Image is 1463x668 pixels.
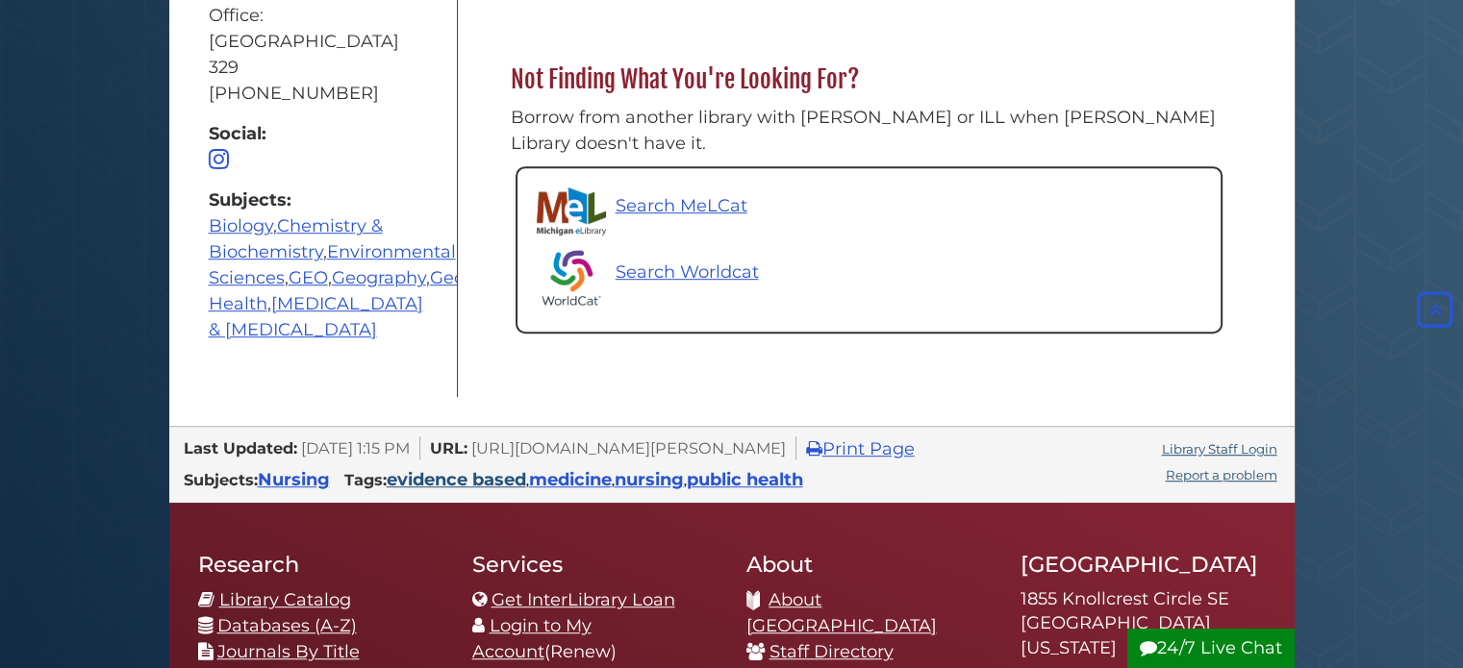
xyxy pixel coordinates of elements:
a: Get InterLibrary Loan [492,589,675,610]
span: URL: [430,438,467,458]
span: , , , [387,475,803,488]
a: Chemistry & Biochemistry [209,215,383,262]
a: Library Staff Login [1162,441,1277,457]
button: 24/7 Live Chat [1127,629,1295,668]
strong: Social: [209,121,430,147]
a: nursing [615,469,684,490]
strong: Subjects: [209,187,430,213]
a: Journals By Title [217,641,360,662]
a: public health [687,469,803,490]
a: Report a problem [1166,467,1277,482]
a: Search Worldcat [537,243,1201,312]
a: Print Page [806,438,915,459]
a: Nursing [258,469,330,490]
p: Borrow from another library with [PERSON_NAME] or ILL when [PERSON_NAME] Library doesn't have it. [511,105,1227,157]
a: Library Catalog [219,589,351,610]
a: Environmental Sciences [209,241,456,288]
span: [DATE] 1:15 PM [301,438,410,458]
span: Subjects: [184,470,258,489]
a: Biology [209,215,273,236]
div: Office: [GEOGRAPHIC_DATA] 329 [209,3,430,81]
img: Michigan eLibrary [537,187,606,235]
a: medicine [529,469,612,490]
a: Public Health [209,267,632,314]
div: , , , , , , , , [209,187,430,343]
li: (Renew) [472,613,718,665]
a: Login to My Account [472,615,592,662]
span: [URL][DOMAIN_NAME][PERSON_NAME] [471,438,786,458]
address: 1855 Knollcrest Circle SE [GEOGRAPHIC_DATA][US_STATE] [1021,587,1266,661]
h2: Research [198,551,443,578]
h2: [GEOGRAPHIC_DATA] [1021,551,1266,578]
p: Search Worldcat [616,260,759,285]
a: Databases (A-Z) [217,615,357,636]
h2: Services [472,551,718,578]
img: Worldcat [537,243,606,312]
h2: About [746,551,992,578]
a: evidence based [387,469,526,490]
div: [PHONE_NUMBER] [209,81,430,107]
a: Geography [332,267,426,288]
a: GEO [289,267,328,288]
a: Back to Top [1412,299,1458,320]
a: Search MeLCat [537,187,747,235]
a: Staff Directory [769,641,894,662]
span: Tags: [344,470,387,489]
i: Print Page [806,440,822,458]
a: Geology [430,267,500,288]
a: About [GEOGRAPHIC_DATA] [746,589,937,636]
span: Last Updated: [184,438,297,458]
p: Search MeLCat [616,193,747,219]
a: [MEDICAL_DATA] & [MEDICAL_DATA] [209,293,423,340]
h2: Not Finding What You're Looking For? [501,64,1237,95]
